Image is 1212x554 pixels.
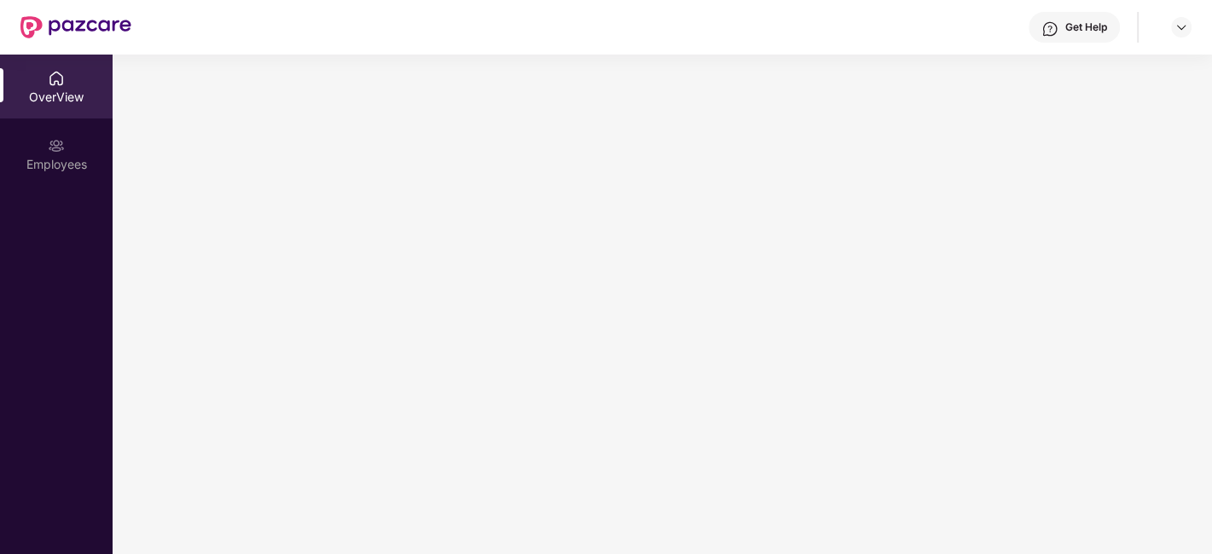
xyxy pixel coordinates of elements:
[48,70,65,87] img: svg+xml;base64,PHN2ZyBpZD0iSG9tZSIgeG1sbnM9Imh0dHA6Ly93d3cudzMub3JnLzIwMDAvc3ZnIiB3aWR0aD0iMjAiIG...
[48,137,65,154] img: svg+xml;base64,PHN2ZyBpZD0iRW1wbG95ZWVzIiB4bWxucz0iaHR0cDovL3d3dy53My5vcmcvMjAwMC9zdmciIHdpZHRoPS...
[1174,20,1188,34] img: svg+xml;base64,PHN2ZyBpZD0iRHJvcGRvd24tMzJ4MzIiIHhtbG5zPSJodHRwOi8vd3d3LnczLm9yZy8yMDAwL3N2ZyIgd2...
[1065,20,1107,34] div: Get Help
[1041,20,1058,38] img: svg+xml;base64,PHN2ZyBpZD0iSGVscC0zMngzMiIgeG1sbnM9Imh0dHA6Ly93d3cudzMub3JnLzIwMDAvc3ZnIiB3aWR0aD...
[20,16,131,38] img: New Pazcare Logo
